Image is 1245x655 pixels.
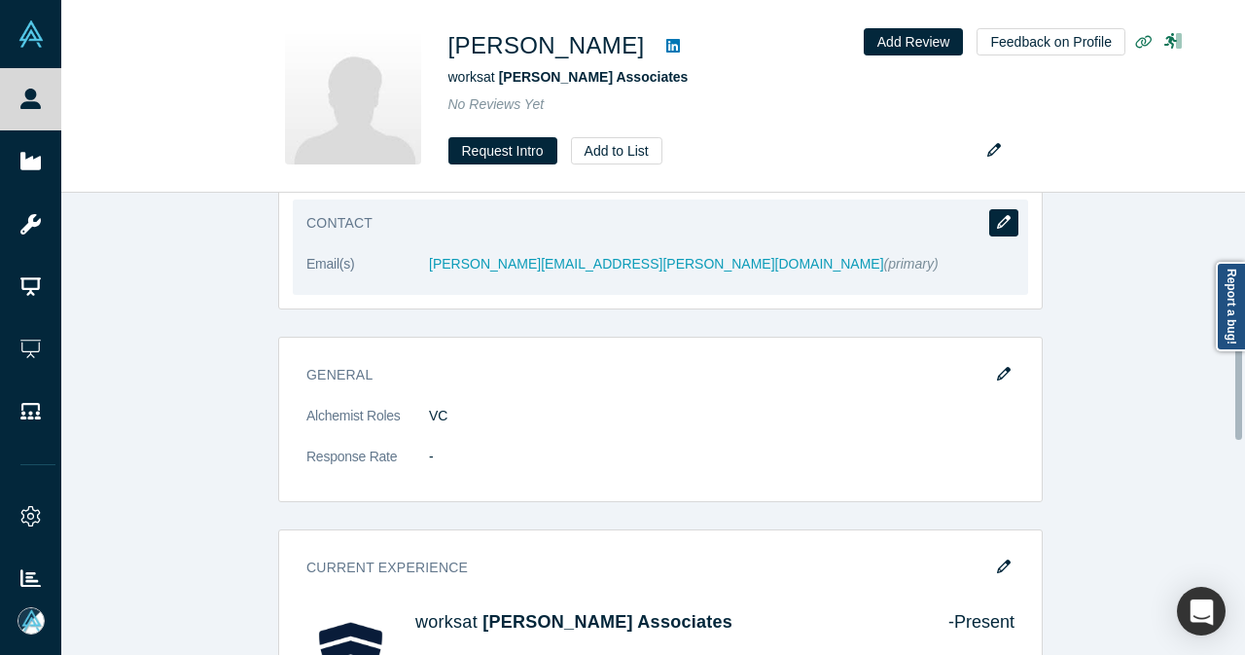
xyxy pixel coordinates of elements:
[306,406,429,447] dt: Alchemist Roles
[306,213,987,234] h3: Contact
[448,28,645,63] h1: [PERSON_NAME]
[285,28,421,164] img: Michelle Kwok's Profile Image
[884,256,939,272] span: (primary)
[306,558,987,578] h3: Current Experience
[571,137,662,164] button: Add to List
[306,447,429,488] dt: Response Rate
[1216,262,1245,351] a: Report a bug!
[306,254,429,295] dt: Email(s)
[864,28,964,55] button: Add Review
[448,69,689,85] span: works at
[415,612,921,634] h4: works at
[499,69,689,85] a: [PERSON_NAME] Associates
[429,447,1014,467] dd: -
[306,365,987,385] h3: General
[18,607,45,635] img: Mia Scott's Account
[429,256,884,272] a: [PERSON_NAME][EMAIL_ADDRESS][PERSON_NAME][DOMAIN_NAME]
[448,137,557,164] button: Request Intro
[977,28,1125,55] button: Feedback on Profile
[448,96,545,112] span: No Reviews Yet
[482,612,732,632] a: [PERSON_NAME] Associates
[18,20,45,48] img: Alchemist Vault Logo
[429,406,1014,426] dd: VC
